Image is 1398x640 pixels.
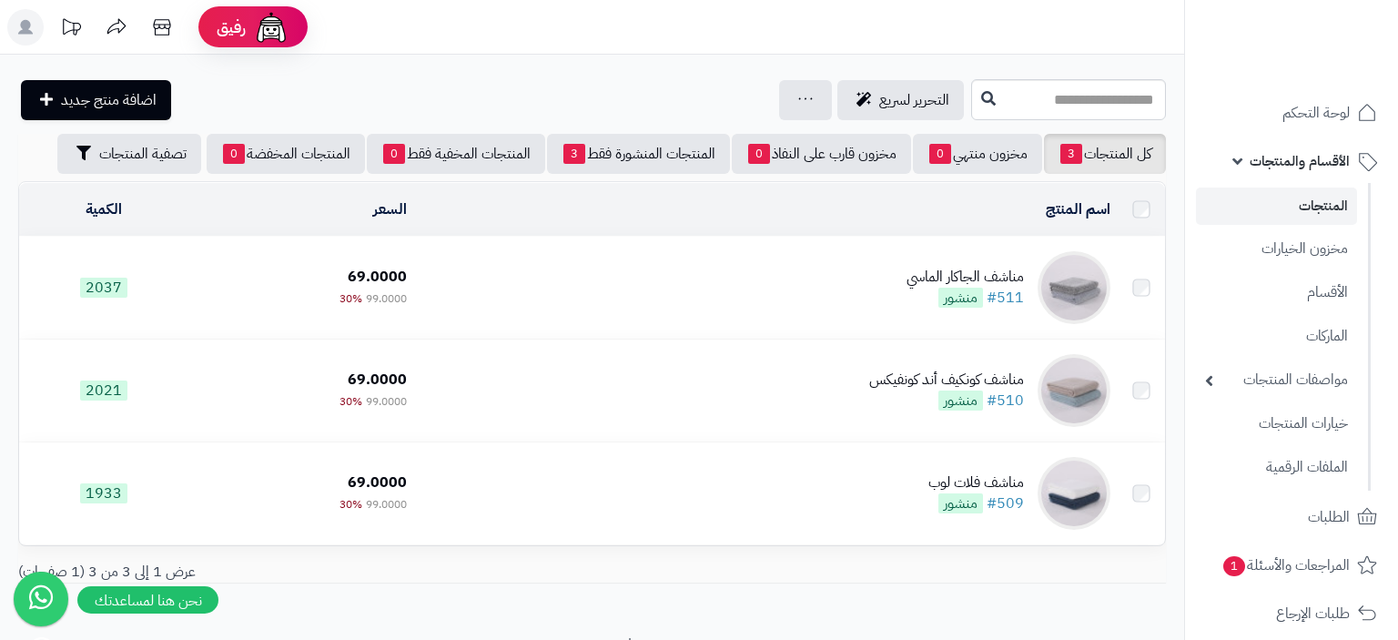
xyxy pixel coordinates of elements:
a: اضافة منتج جديد [21,80,171,120]
a: مواصفات المنتجات [1196,361,1357,400]
img: مناشف فلات لوب [1038,457,1110,530]
span: 2021 [80,381,127,401]
span: التحرير لسريع [879,89,949,111]
span: 3 [563,144,585,164]
a: مخزون قارب على النفاذ0 [732,134,911,174]
a: المنتجات المخفضة0 [207,134,365,174]
a: الطلبات [1196,495,1387,539]
a: المنتجات المخفية فقط0 [367,134,545,174]
span: الأقسام والمنتجات [1250,148,1350,174]
span: اضافة منتج جديد [61,89,157,111]
div: مناشف كونكيف أند كونفيكس [869,370,1024,391]
a: المنتجات [1196,188,1357,225]
button: تصفية المنتجات [57,134,201,174]
span: 30% [339,290,362,307]
span: 0 [748,144,770,164]
span: 99.0000 [366,393,407,410]
span: تصفية المنتجات [99,143,187,165]
span: 69.0000 [348,472,407,493]
span: منشور [938,391,983,411]
img: logo-2.png [1274,37,1381,76]
a: مخزون منتهي0 [913,134,1042,174]
span: 0 [383,144,405,164]
span: 99.0000 [366,290,407,307]
span: 69.0000 [348,266,407,288]
span: 0 [223,144,245,164]
span: 1933 [80,483,127,503]
span: رفيق [217,16,246,38]
span: منشور [938,493,983,513]
img: مناشف كونكيف أند كونفيكس [1038,354,1110,427]
span: المراجعات والأسئلة [1221,553,1350,578]
span: 99.0000 [366,496,407,513]
span: 1 [1222,556,1245,577]
a: طلبات الإرجاع [1196,592,1387,635]
a: تحديثات المنصة [48,9,94,50]
a: اسم المنتج [1046,198,1110,220]
a: #509 [987,493,1024,514]
a: الأقسام [1196,273,1357,312]
img: ai-face.png [253,9,289,46]
a: خيارات المنتجات [1196,404,1357,443]
a: #510 [987,390,1024,411]
a: التحرير لسريع [837,80,964,120]
a: #511 [987,287,1024,309]
span: 2037 [80,278,127,298]
a: كل المنتجات3 [1044,134,1166,174]
div: عرض 1 إلى 3 من 3 (1 صفحات) [5,562,593,583]
a: المنتجات المنشورة فقط3 [547,134,730,174]
span: لوحة التحكم [1282,100,1350,126]
div: مناشف فلات لوب [928,472,1024,493]
span: 30% [339,496,362,513]
a: المراجعات والأسئلة1 [1196,543,1387,587]
a: السعر [373,198,407,220]
span: 30% [339,393,362,410]
span: منشور [938,288,983,308]
span: طلبات الإرجاع [1276,601,1350,626]
a: لوحة التحكم [1196,91,1387,135]
a: مخزون الخيارات [1196,229,1357,269]
span: 3 [1060,144,1082,164]
span: 0 [929,144,951,164]
img: مناشف الجاكار الماسي [1038,251,1110,324]
a: الملفات الرقمية [1196,448,1357,487]
a: الماركات [1196,317,1357,356]
span: 69.0000 [348,369,407,391]
a: الكمية [86,198,122,220]
div: مناشف الجاكار الماسي [907,267,1024,288]
span: الطلبات [1308,504,1350,530]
